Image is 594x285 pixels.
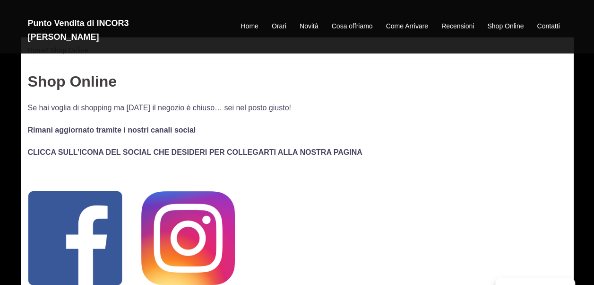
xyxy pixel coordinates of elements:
p: Se hai voglia di shopping ma [DATE] il negozio è chiuso… sei nel posto giusto! [28,101,567,114]
a: Novità [300,21,319,32]
h3: Shop Online [28,73,567,90]
a: Recensioni [441,21,474,32]
a: Contatti [537,21,560,32]
a: Come Arrivare [386,21,428,32]
strong: CLICCA SULL’ICONA DEL SOCIAL CHE DESIDERI PER COLLEGARTI ALLA NOSTRA PAGINA [28,148,362,156]
a: Orari [272,21,286,32]
a: Cosa offriamo [332,21,373,32]
h2: Punto Vendita di INCOR3 [PERSON_NAME] [28,17,198,44]
a: Shop Online [487,21,524,32]
a: Home [28,46,46,54]
a: Home [241,21,258,32]
b: Rimani aggiornato tramite i nostri canali social [28,126,196,134]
